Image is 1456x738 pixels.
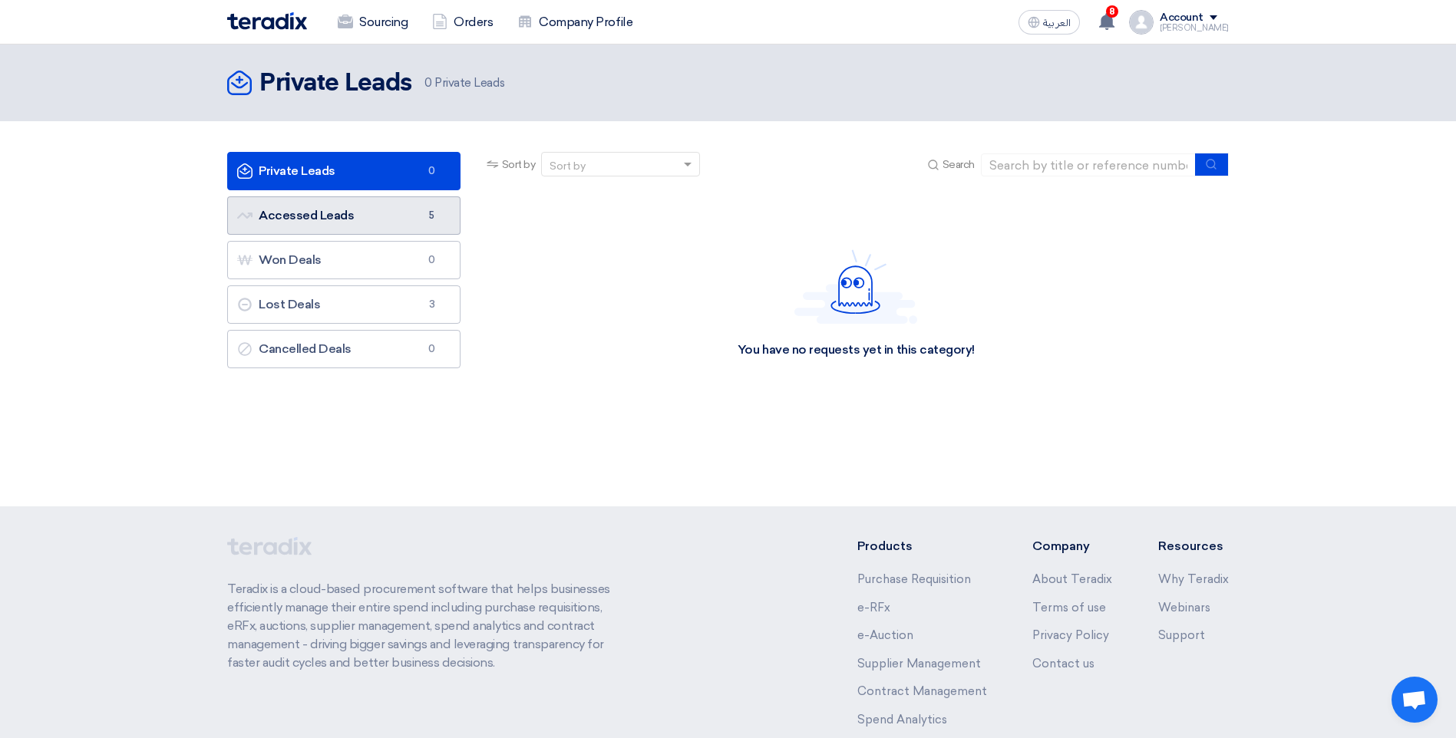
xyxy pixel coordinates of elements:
[1032,657,1094,670] a: Contact us
[423,341,441,357] span: 0
[1032,572,1112,586] a: About Teradix
[857,537,987,555] li: Products
[227,285,461,324] a: Lost Deals3
[423,252,441,268] span: 0
[423,208,441,223] span: 5
[424,74,504,92] span: Private Leads
[550,158,586,174] div: Sort by
[981,153,1196,176] input: Search by title or reference number
[227,330,461,368] a: Cancelled Deals0
[505,5,645,39] a: Company Profile
[259,68,412,99] h2: Private Leads
[1392,677,1438,723] a: Open chat
[1032,628,1109,642] a: Privacy Policy
[794,249,917,324] img: Hello
[1158,572,1229,586] a: Why Teradix
[943,156,975,173] span: Search
[857,601,890,614] a: e-RFx
[857,657,981,670] a: Supplier Management
[1019,10,1080,35] button: العربية
[227,580,628,672] p: Teradix is a cloud-based procurement software that helps businesses efficiently manage their enti...
[1106,5,1118,18] span: 8
[1032,537,1112,555] li: Company
[1160,24,1229,32] div: [PERSON_NAME]
[857,628,913,642] a: e-Auction
[420,5,505,39] a: Orders
[325,5,420,39] a: Sourcing
[738,342,975,358] div: You have no requests yet in this category!
[1158,628,1205,642] a: Support
[857,684,987,698] a: Contract Management
[1043,18,1071,28] span: العربية
[857,572,971,586] a: Purchase Requisition
[227,12,307,30] img: Teradix logo
[227,241,461,279] a: Won Deals0
[502,156,536,173] span: Sort by
[1129,10,1154,35] img: profile_test.png
[423,163,441,179] span: 0
[424,76,432,90] span: 0
[227,196,461,235] a: Accessed Leads5
[1158,537,1229,555] li: Resources
[1160,12,1203,25] div: Account
[1158,601,1210,614] a: Webinars
[423,297,441,312] span: 3
[857,713,947,726] a: Spend Analytics
[1032,601,1106,614] a: Terms of use
[227,152,461,190] a: Private Leads0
